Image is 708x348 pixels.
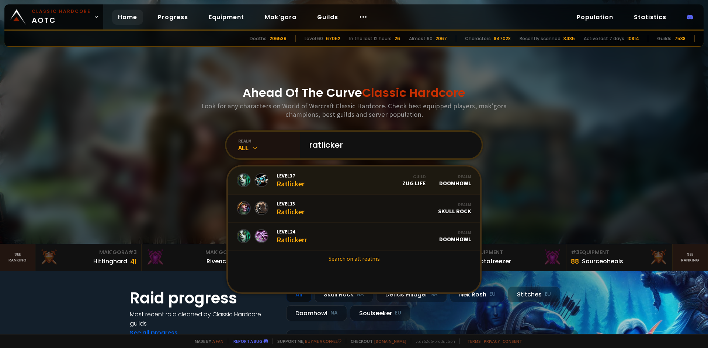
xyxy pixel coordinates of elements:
[277,172,305,188] div: Ratlicker
[628,10,672,25] a: Statistics
[277,172,305,179] span: Level 37
[206,257,230,266] div: Rivench
[674,35,686,42] div: 7538
[503,338,522,344] a: Consent
[243,84,465,102] h1: Ahead Of The Curve
[571,10,619,25] a: Population
[326,35,340,42] div: 67052
[411,338,455,344] span: v. d752d5 - production
[395,309,401,317] small: EU
[277,200,305,207] span: Level 13
[305,338,341,344] a: Buy me a coffee
[32,8,91,15] small: Classic Hardcore
[346,338,406,344] span: Checkout
[273,338,341,344] span: Support me,
[238,144,300,152] div: All
[146,249,243,256] div: Mak'Gora
[305,132,473,158] input: Search a character...
[228,222,480,250] a: Level24RatlickerrRealmDoomhowl
[439,174,471,187] div: Doomhowl
[489,291,496,298] small: EU
[438,202,471,207] div: Realm
[35,244,142,271] a: Mak'Gora#3Hittinghard41
[402,174,426,187] div: Zug Life
[508,287,560,302] div: Stitches
[435,35,447,42] div: 2067
[198,102,510,119] h3: Look for any characters on World of Warcraft Classic Hardcore. Check best equipped players, mak'g...
[545,291,551,298] small: EU
[277,228,307,244] div: Ratlickerr
[350,305,410,321] div: Soulseeker
[571,249,668,256] div: Equipment
[305,35,323,42] div: Level 60
[563,35,575,42] div: 3435
[430,291,438,298] small: NA
[203,10,250,25] a: Equipment
[571,249,579,256] span: # 3
[40,249,137,256] div: Mak'Gora
[228,250,480,267] a: Search on all realms
[228,166,480,194] a: Level37RatlickerGuildZug LifeRealmDoomhowl
[571,256,579,266] div: 88
[376,287,447,302] div: Defias Pillager
[142,244,248,271] a: Mak'Gora#2Rivench100
[4,4,103,29] a: Classic HardcoreAOTC
[584,35,624,42] div: Active last 7 days
[330,309,338,317] small: NA
[315,287,373,302] div: Skull Rock
[349,35,392,42] div: In the last 12 hours
[228,194,480,222] a: Level13RatlickerRealmSkull Rock
[238,138,300,144] div: realm
[311,10,344,25] a: Guilds
[374,338,406,344] a: [DOMAIN_NAME]
[467,338,481,344] a: Terms
[395,35,400,42] div: 26
[250,35,267,42] div: Deaths
[582,257,623,266] div: Sourceoheals
[439,230,471,243] div: Doomhowl
[673,244,708,271] a: Seeranking
[657,35,671,42] div: Guilds
[627,35,639,42] div: 10814
[286,287,312,302] div: All
[439,174,471,179] div: Realm
[438,202,471,215] div: Skull Rock
[476,257,511,266] div: Notafreezer
[130,256,137,266] div: 41
[233,338,262,344] a: Report a bug
[566,244,673,271] a: #3Equipment88Sourceoheals
[259,10,302,25] a: Mak'gora
[286,305,347,321] div: Doomhowl
[450,287,505,302] div: Nek'Rosh
[520,35,560,42] div: Recently scanned
[465,35,491,42] div: Characters
[270,35,287,42] div: 206539
[130,310,277,328] h4: Most recent raid cleaned by Classic Hardcore guilds
[130,287,277,310] h1: Raid progress
[357,291,364,298] small: NA
[190,338,223,344] span: Made by
[130,328,178,337] a: See all progress
[484,338,500,344] a: Privacy
[460,244,566,271] a: #2Equipment88Notafreezer
[212,338,223,344] a: a fan
[494,35,511,42] div: 847028
[362,84,465,101] span: Classic Hardcore
[152,10,194,25] a: Progress
[32,8,91,26] span: AOTC
[409,35,433,42] div: Almost 60
[277,228,307,235] span: Level 24
[277,200,305,216] div: Ratlicker
[402,174,426,179] div: Guild
[465,249,562,256] div: Equipment
[128,249,137,256] span: # 3
[439,230,471,235] div: Realm
[93,257,127,266] div: Hittinghard
[112,10,143,25] a: Home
